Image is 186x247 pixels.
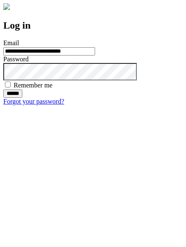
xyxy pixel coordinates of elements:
[3,39,19,46] label: Email
[3,3,10,10] img: logo-4e3dc11c47720685a147b03b5a06dd966a58ff35d612b21f08c02c0306f2b779.png
[14,82,52,89] label: Remember me
[3,20,183,31] h2: Log in
[3,98,64,105] a: Forgot your password?
[3,56,29,63] label: Password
